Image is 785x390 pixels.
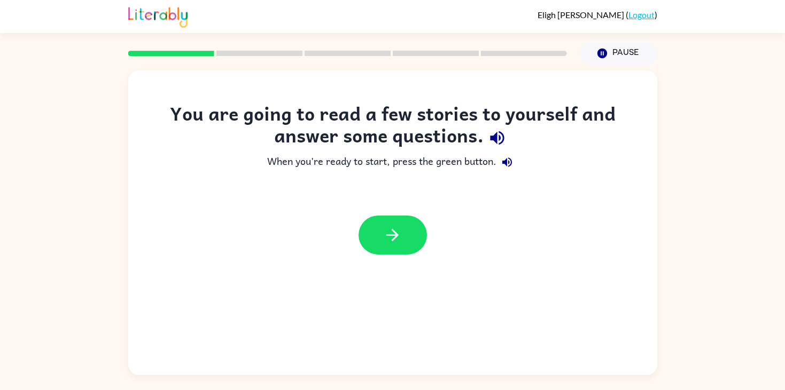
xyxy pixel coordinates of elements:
div: ( ) [538,10,657,20]
div: You are going to read a few stories to yourself and answer some questions. [150,102,636,152]
button: Pause [580,41,657,66]
img: Literably [128,4,188,28]
div: When you're ready to start, press the green button. [150,152,636,173]
span: Eligh [PERSON_NAME] [538,10,626,20]
a: Logout [628,10,655,20]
